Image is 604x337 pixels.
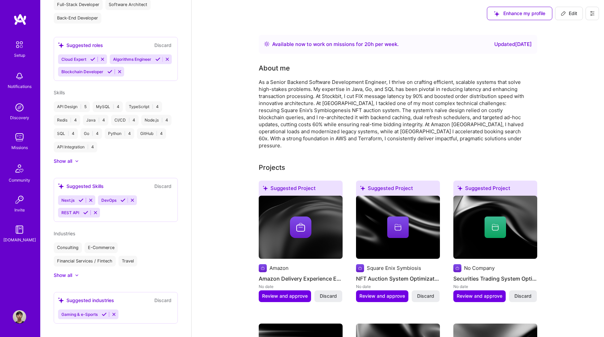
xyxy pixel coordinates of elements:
div: TypeScript 4 [125,101,162,112]
span: | [68,131,69,136]
button: Review and approve [356,290,408,302]
div: No date [453,283,537,290]
button: Review and approve [259,290,311,302]
div: API Design 5 [54,101,90,112]
span: Review and approve [457,293,502,299]
img: setup [12,38,27,52]
button: Discard [152,296,173,304]
span: Enhance my profile [494,10,545,17]
span: Discard [417,293,434,299]
span: | [92,131,93,136]
i: Reject [165,57,170,62]
span: Review and approve [359,293,405,299]
span: | [156,131,157,136]
button: Discard [152,182,173,190]
span: | [80,104,82,109]
img: Company logo [290,216,311,238]
button: Discard [314,290,342,302]
i: Accept [90,57,95,62]
div: Financial Services / Fintech [54,256,116,267]
div: Suggested Project [259,181,343,198]
div: Suggested Project [356,181,440,198]
div: Suggested roles [58,42,103,49]
img: guide book [13,223,26,236]
div: Suggested Project [453,181,537,198]
div: Setup [14,52,25,59]
i: icon SuggestedTeams [58,183,64,189]
div: MySQL 4 [93,101,123,112]
div: GitHub 4 [137,128,166,139]
button: Review and approve [453,290,506,302]
i: Reject [100,57,105,62]
span: 20 [364,41,371,47]
div: Invite [14,206,25,213]
i: Reject [88,198,93,203]
span: Gaming & e-Sports [61,312,98,317]
img: discovery [13,101,26,114]
span: Skills [54,90,65,95]
h4: Securities Trading System Optimization [453,274,537,283]
span: | [70,117,71,123]
a: User Avatar [11,310,28,324]
div: Show all [54,272,72,279]
i: icon SuggestedTeams [494,11,499,16]
div: No date [259,283,343,290]
span: | [161,117,163,123]
div: Travel [118,256,137,267]
img: Invite [13,193,26,206]
div: No date [356,283,440,290]
div: Suggested industries [58,297,114,304]
span: | [124,131,125,136]
span: DevOps [101,198,116,203]
button: Discard [412,290,440,302]
i: Accept [120,198,125,203]
div: [DOMAIN_NAME] [3,236,36,243]
div: Missions [11,144,28,151]
div: Show all [54,158,72,164]
span: REST API [61,210,79,215]
div: Suggested Skills [58,183,104,190]
img: cover [356,196,440,259]
img: User Avatar [13,310,26,324]
div: Notifications [8,83,32,90]
span: Blockchain Developer [61,69,103,74]
div: Back-End Developer [54,13,101,23]
i: icon SuggestedTeams [457,186,462,191]
div: Node.js 4 [141,115,171,126]
img: Community [11,160,28,177]
img: Company logo [453,264,461,272]
span: | [129,117,130,123]
img: logo [13,13,27,26]
i: Accept [79,198,84,203]
i: Reject [130,198,135,203]
img: Company logo [259,264,267,272]
div: Amazon [269,264,289,272]
i: icon SuggestedTeams [58,42,64,48]
span: Industries [54,231,75,236]
i: Reject [111,312,116,317]
img: cover [259,196,343,259]
div: Java 4 [83,115,108,126]
span: Algorithms Engineer [113,57,151,62]
h4: Amazon Delivery Experience Enhancement [259,274,343,283]
img: Availability [264,41,269,47]
span: Next.js [61,198,74,203]
span: | [152,104,153,109]
i: Accept [102,312,107,317]
div: API Integration 4 [54,142,97,152]
span: | [98,117,100,123]
i: icon SuggestedTeams [360,186,365,191]
div: Go 4 [81,128,102,139]
button: Discard [152,41,173,49]
i: icon SuggestedTeams [263,186,268,191]
div: Available now to work on missions for h per week . [272,40,399,48]
span: | [113,104,114,109]
div: CI/CD 4 [111,115,139,126]
span: Cloud Expert [61,57,86,62]
span: Review and approve [262,293,308,299]
i: Reject [93,210,98,215]
div: SQL 4 [54,128,78,139]
div: About me [259,63,290,73]
div: Projects [259,162,285,173]
span: Discard [514,293,532,299]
